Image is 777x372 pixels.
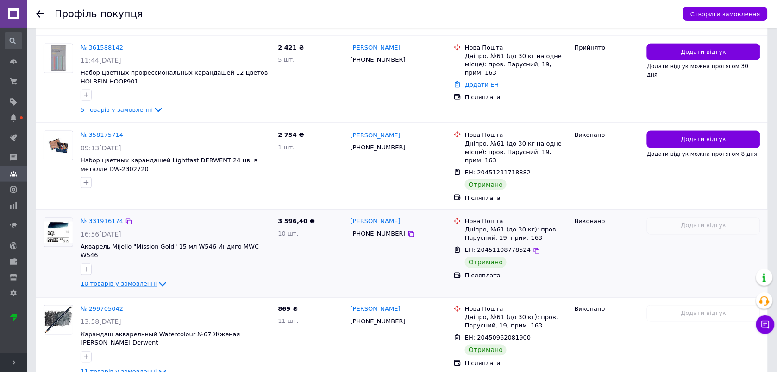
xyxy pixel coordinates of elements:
button: Додати відгук [647,131,760,148]
div: [PHONE_NUMBER] [349,316,407,328]
button: Додати відгук [647,44,760,61]
span: 11:44[DATE] [81,57,121,64]
div: Дніпро, №61 (до 30 кг на одне місце): пров. Парусний, 19, прим. 163 [465,140,567,165]
span: ЕН: 20451231718882 [465,169,531,176]
span: 09:13[DATE] [81,144,121,152]
div: Післяплата [465,272,567,280]
img: Фото товару [44,44,73,73]
div: Післяплата [465,359,567,368]
a: 5 товарів у замовленні [81,106,164,113]
span: 1 шт. [278,144,295,151]
span: Додати відгук можна протягом 8 дня [647,151,758,157]
a: Набор цветных профессиональных карандашей 12 цветов HOLBEIN HOOP901 [81,69,268,85]
span: 10 товарів у замовленні [81,281,157,288]
div: Дніпро, №61 (до 30 кг): пров. Парусний, 19, прим. 163 [465,226,567,243]
div: Післяплата [465,194,567,202]
div: Дніпро, №61 (до 30 кг): пров. Парусний, 19, прим. 163 [465,314,567,330]
div: Виконано [575,218,639,226]
a: [PERSON_NAME] [351,305,401,314]
a: Фото товару [44,218,73,247]
div: [PHONE_NUMBER] [349,54,407,66]
button: Створити замовлення [683,7,768,21]
a: 10 товарів у замовленні [81,280,168,287]
span: 10 шт. [278,231,298,237]
button: Чат з покупцем [756,315,775,334]
div: Повернутися назад [36,10,44,18]
span: 2 754 ₴ [278,131,304,138]
a: Акварель Mijello "Mission Gold" 15 мл W546 Индиго MWC-W546 [81,244,261,259]
span: 5 товарів у замовленні [81,106,153,113]
span: ЕН: 20450962081900 [465,334,531,341]
div: [PHONE_NUMBER] [349,228,407,240]
span: Додати відгук [681,48,727,57]
span: 5 шт. [278,56,295,63]
a: Додати ЕН [465,81,499,88]
div: Дніпро, №61 (до 30 кг на одне місце): пров. Парусний, 19, прим. 163 [465,52,567,77]
div: Отримано [465,257,507,268]
span: 13:58[DATE] [81,318,121,326]
a: № 358175714 [81,131,123,138]
a: Набор цветных карандашей Lightfast DERWENT 24 цв. в металле DW-2302720 [81,157,257,173]
a: [PERSON_NAME] [351,131,401,140]
h1: Профіль покупця [55,8,143,19]
a: № 361588142 [81,44,123,51]
div: Отримано [465,345,507,356]
span: Додати відгук можна протягом 30 дня [647,63,748,78]
a: № 331916174 [81,218,123,225]
div: Отримано [465,179,507,190]
div: Нова Пошта [465,218,567,226]
img: Фото товару [44,222,73,243]
span: 869 ₴ [278,306,298,313]
span: 3 596,40 ₴ [278,218,314,225]
div: Післяплата [465,93,567,102]
div: Виконано [575,131,639,139]
div: Виконано [575,305,639,314]
span: Створити замовлення [690,11,760,18]
a: № 299705042 [81,306,123,313]
span: 16:56[DATE] [81,231,121,238]
div: [PHONE_NUMBER] [349,141,407,154]
a: Карандаш акварельный Watercolour №67 Жженая [PERSON_NAME] Derwent [81,331,240,347]
span: ЕН: 20451108778524 [465,247,531,254]
div: Нова Пошта [465,131,567,139]
img: Фото товару [48,131,69,160]
img: Фото товару [44,306,73,334]
span: 11 шт. [278,318,298,325]
a: Фото товару [44,131,73,160]
div: Нова Пошта [465,305,567,314]
a: [PERSON_NAME] [351,218,401,226]
span: Додати відгук [681,135,727,144]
